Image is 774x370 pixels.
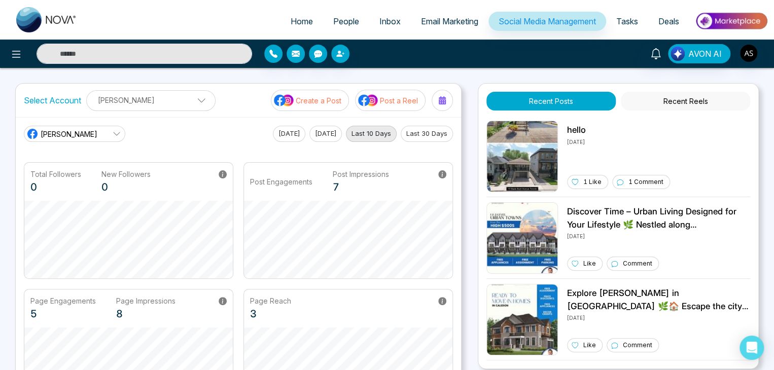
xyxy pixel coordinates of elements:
[16,7,77,32] img: Nova CRM Logo
[688,48,722,60] span: AVON AI
[668,44,730,63] button: AVON AI
[567,124,670,137] p: hello
[116,295,175,306] p: Page Impressions
[488,12,606,31] a: Social Media Management
[358,94,378,107] img: social-media-icon
[567,287,750,313] p: Explore [PERSON_NAME] in [GEOGRAPHIC_DATA] 🌿🏠 Escape the city and settle into a peaceful communit...
[30,169,81,179] p: Total Followers
[346,126,397,142] button: Last 10 Days
[101,179,151,195] p: 0
[24,94,81,106] label: Select Account
[421,16,478,26] span: Email Marketing
[567,231,750,240] p: [DATE]
[499,16,596,26] span: Social Media Management
[628,177,663,187] p: 1 Comment
[567,313,750,322] p: [DATE]
[333,179,389,195] p: 7
[623,341,652,350] p: Comment
[606,12,648,31] a: Tasks
[740,45,757,62] img: User Avatar
[411,12,488,31] a: Email Marketing
[333,169,389,179] p: Post Impressions
[648,12,689,31] a: Deals
[401,126,453,142] button: Last 30 Days
[567,205,750,231] p: Discover Time – Urban Living Designed for Your Lifestyle 🌿 Nestled along [GEOGRAPHIC_DATA] in [GE...
[296,95,341,106] p: Create a Post
[369,12,411,31] a: Inbox
[616,16,638,26] span: Tasks
[379,16,401,26] span: Inbox
[250,176,312,187] p: Post Engagements
[30,179,81,195] p: 0
[740,336,764,360] div: Open Intercom Messenger
[291,16,313,26] span: Home
[323,12,369,31] a: People
[355,90,426,111] button: social-media-iconPost a Reel
[486,202,558,274] img: Unable to load img.
[486,121,558,192] img: Unable to load img.
[274,94,294,107] img: social-media-icon
[583,341,596,350] p: Like
[41,129,97,139] span: [PERSON_NAME]
[621,92,750,110] button: Recent Reels
[93,92,209,108] p: [PERSON_NAME]
[567,137,670,146] p: [DATE]
[30,306,96,321] p: 5
[333,16,359,26] span: People
[250,306,291,321] p: 3
[486,92,616,110] button: Recent Posts
[101,169,151,179] p: New Followers
[623,259,652,268] p: Comment
[583,177,602,187] p: 1 Like
[280,12,323,31] a: Home
[30,295,96,306] p: Page Engagements
[250,295,291,306] p: Page Reach
[116,306,175,321] p: 8
[271,90,349,111] button: social-media-iconCreate a Post
[309,126,342,142] button: [DATE]
[486,284,558,355] img: Unable to load img.
[583,259,596,268] p: Like
[671,47,685,61] img: Lead Flow
[380,95,418,106] p: Post a Reel
[658,16,679,26] span: Deals
[273,126,305,142] button: [DATE]
[694,10,768,32] img: Market-place.gif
